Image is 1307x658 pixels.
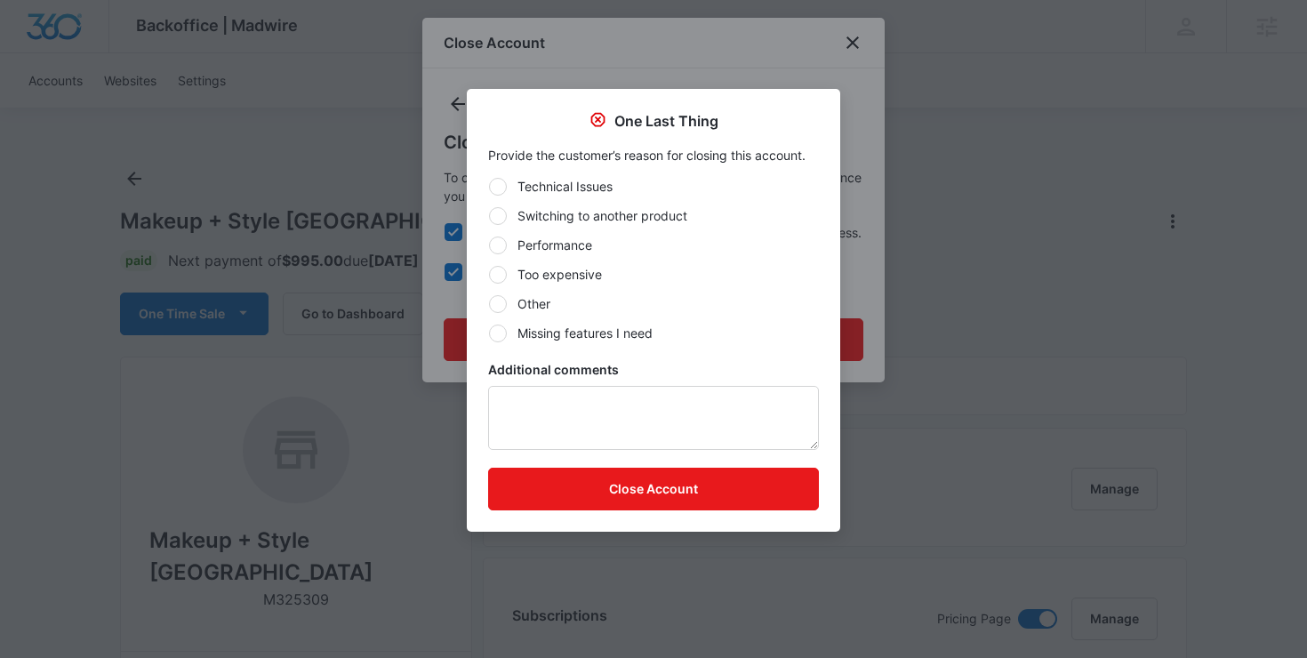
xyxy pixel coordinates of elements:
div: Keywords by Traffic [196,105,300,116]
button: Close Account [488,468,819,510]
label: Technical Issues [488,177,819,196]
label: Other [488,294,819,313]
img: tab_keywords_by_traffic_grey.svg [177,103,191,117]
label: Missing features I need [488,324,819,342]
img: logo_orange.svg [28,28,43,43]
label: Performance [488,236,819,254]
p: Provide the customer’s reason for closing this account. [488,146,819,164]
label: Too expensive [488,265,819,284]
img: tab_domain_overview_orange.svg [48,103,62,117]
label: Switching to another product [488,206,819,225]
img: website_grey.svg [28,46,43,60]
div: Domain Overview [68,105,159,116]
p: One Last Thing [614,110,718,132]
label: Additional comments [488,360,819,379]
div: v 4.0.25 [50,28,87,43]
div: Domain: [DOMAIN_NAME] [46,46,196,60]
